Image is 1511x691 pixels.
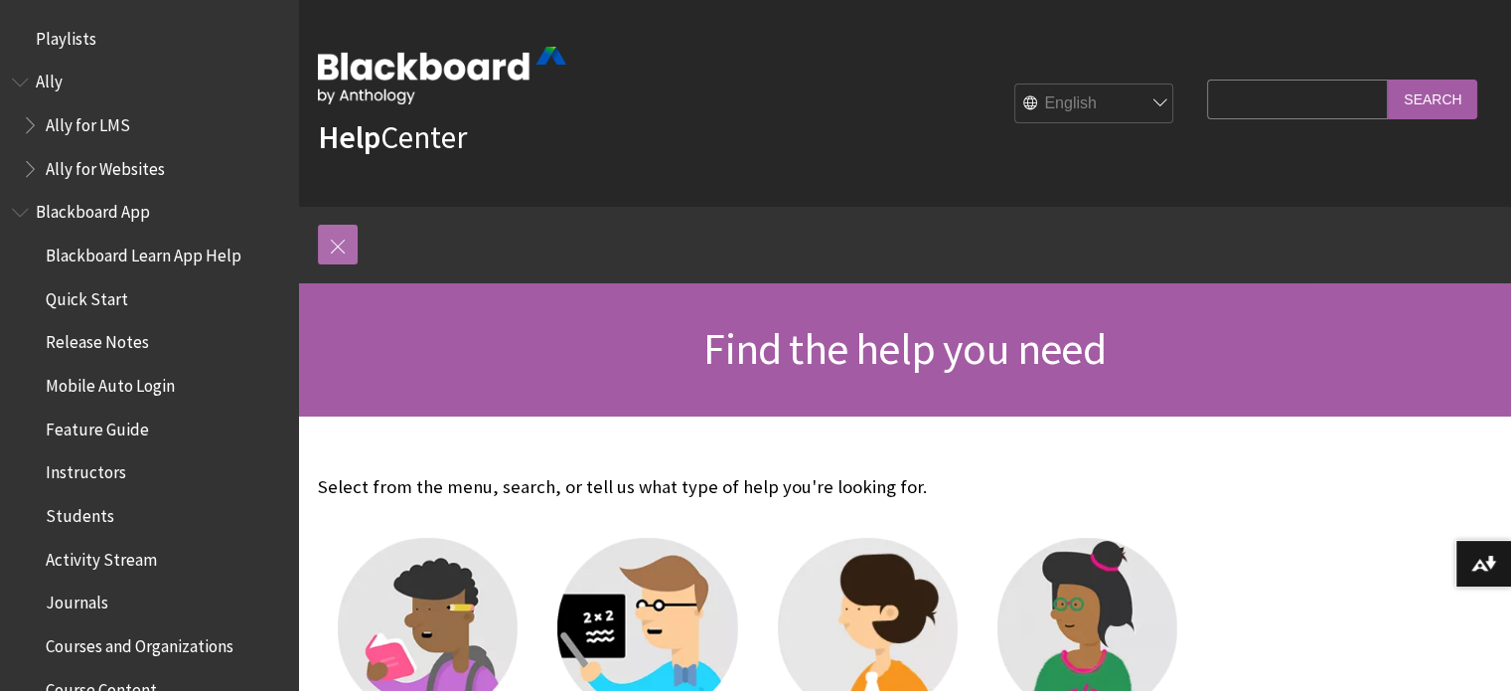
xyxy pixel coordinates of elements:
[35,22,95,49] span: Playlists
[35,66,62,92] span: Ally
[318,117,467,157] a: HelpCenter
[45,629,232,656] span: Courses and Organizations
[45,239,240,265] span: Blackboard Learn App Help
[1015,85,1174,124] select: Site Language Selector
[45,413,148,439] span: Feature Guide
[12,66,286,186] nav: Book outline for Anthology Ally Help
[35,196,149,223] span: Blackboard App
[45,456,125,483] span: Instructors
[318,47,566,104] img: Blackboard by Anthology
[1388,80,1477,118] input: Search
[12,22,286,56] nav: Book outline for Playlists
[318,474,1197,500] p: Select from the menu, search, or tell us what type of help you're looking for.
[45,282,127,309] span: Quick Start
[45,326,148,353] span: Release Notes
[703,321,1105,376] span: Find the help you need
[45,499,113,526] span: Students
[45,543,156,570] span: Activity Stream
[318,117,380,157] strong: Help
[45,369,174,396] span: Mobile Auto Login
[45,587,107,613] span: Journals
[45,152,164,179] span: Ally for Websites
[45,108,129,135] span: Ally for LMS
